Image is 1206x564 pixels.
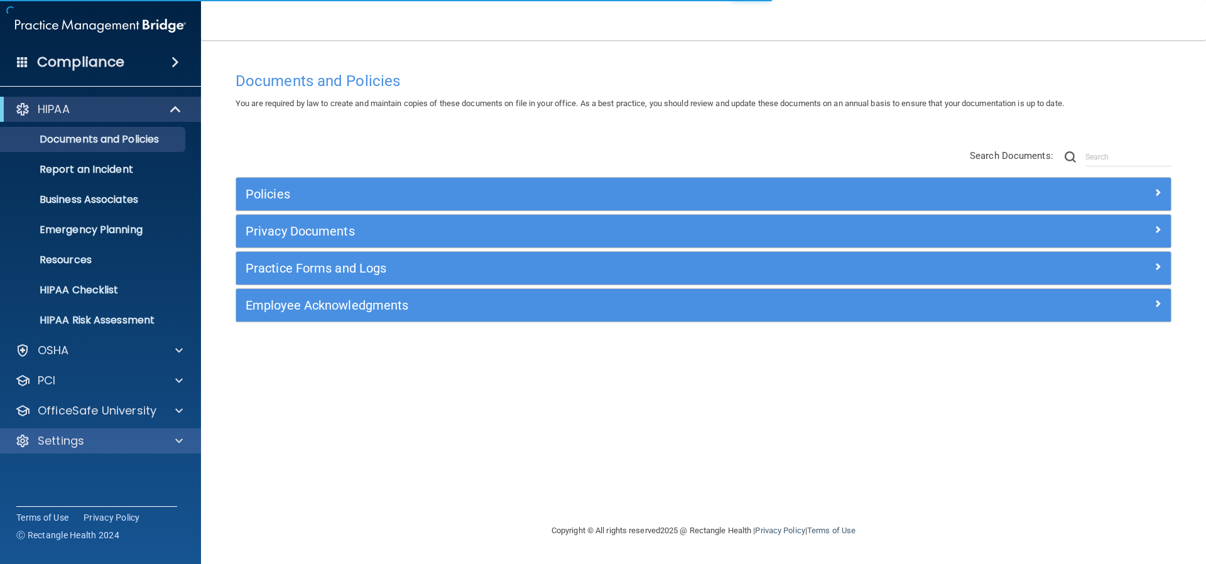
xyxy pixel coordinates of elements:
p: Business Associates [8,193,180,206]
a: Policies [246,184,1161,204]
p: HIPAA Checklist [8,284,180,296]
p: HIPAA Risk Assessment [8,314,180,327]
a: Settings [15,433,183,448]
p: Emergency Planning [8,224,180,236]
a: Privacy Documents [246,221,1161,241]
a: Employee Acknowledgments [246,295,1161,315]
a: Terms of Use [16,511,68,524]
p: HIPAA [38,102,70,117]
img: ic-search.3b580494.png [1065,151,1076,163]
p: PCI [38,373,55,388]
a: HIPAA [15,102,182,117]
a: PCI [15,373,183,388]
a: OSHA [15,343,183,358]
span: Ⓒ Rectangle Health 2024 [16,529,119,541]
p: OfficeSafe University [38,403,156,418]
input: Search [1085,148,1171,166]
span: You are required by law to create and maintain copies of these documents on file in your office. ... [236,99,1064,108]
h5: Privacy Documents [246,224,928,238]
a: Privacy Policy [755,526,805,535]
a: Terms of Use [807,526,856,535]
a: Privacy Policy [84,511,140,524]
a: Practice Forms and Logs [246,258,1161,278]
h5: Practice Forms and Logs [246,261,928,275]
img: PMB logo [15,13,186,38]
div: Copyright © All rights reserved 2025 @ Rectangle Health | | [474,511,933,551]
h4: Compliance [37,53,124,71]
span: Search Documents: [970,150,1053,161]
p: Report an Incident [8,163,180,176]
h5: Employee Acknowledgments [246,298,928,312]
h5: Policies [246,187,928,201]
p: Documents and Policies [8,133,180,146]
p: Resources [8,254,180,266]
p: OSHA [38,343,69,358]
h4: Documents and Policies [236,73,1171,89]
a: OfficeSafe University [15,403,183,418]
p: Settings [38,433,84,448]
